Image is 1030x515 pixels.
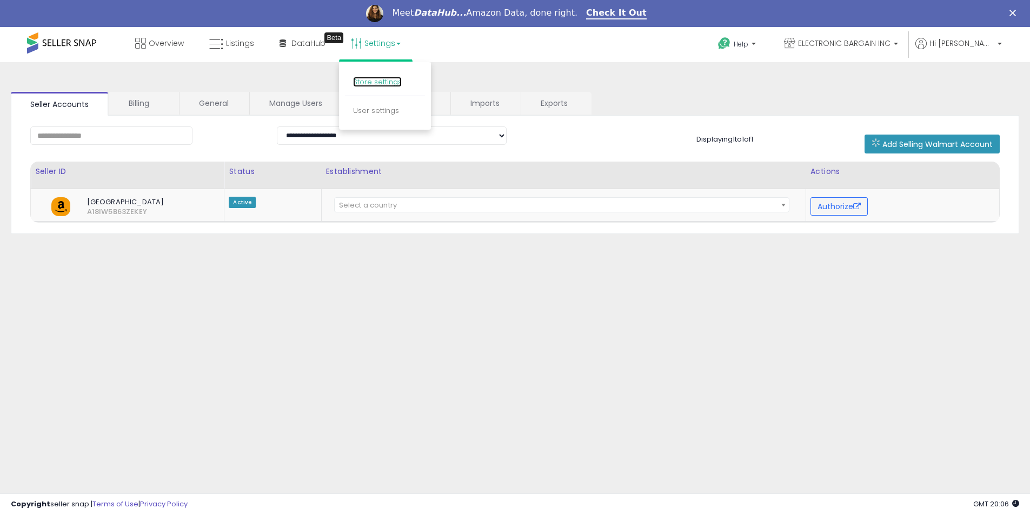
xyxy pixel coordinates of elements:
[35,166,220,177] div: Seller ID
[250,92,342,115] a: Manage Users
[734,39,748,49] span: Help
[127,27,192,59] a: Overview
[366,5,383,22] img: Profile image for Georgie
[1009,10,1020,16] div: Close
[521,92,590,115] a: Exports
[229,197,256,208] span: Active
[586,8,647,19] a: Check It Out
[353,77,402,87] a: Store settings
[392,8,577,18] div: Meet Amazon Data, done right.
[79,207,99,217] span: A18IW5B63ZEKEY
[353,105,399,116] a: User settings
[226,38,254,49] span: Listings
[324,32,343,43] div: Tooltip anchor
[973,499,1019,509] span: 2025-09-16 20:06 GMT
[11,92,108,116] a: Seller Accounts
[291,38,325,49] span: DataHub
[79,197,200,207] span: [GEOGRAPHIC_DATA]
[51,197,70,216] img: amazon.png
[865,135,1000,153] button: Add Selling Walmart Account
[882,139,993,150] span: Add Selling Walmart Account
[140,499,188,509] a: Privacy Policy
[709,29,767,62] a: Help
[11,499,50,509] strong: Copyright
[109,92,178,115] a: Billing
[271,27,334,59] a: DataHub
[229,166,316,177] div: Status
[717,37,731,50] i: Get Help
[810,166,995,177] div: Actions
[798,38,891,49] span: ELECTRONIC BARGAIN INC
[810,197,868,216] button: Authorize
[414,8,466,18] i: DataHub...
[776,27,906,62] a: ELECTRONIC BARGAIN INC
[180,92,248,115] a: General
[929,38,994,49] span: Hi [PERSON_NAME]
[451,92,520,115] a: Imports
[339,200,397,210] span: Select a country
[92,499,138,509] a: Terms of Use
[11,499,188,510] div: seller snap | |
[326,166,801,177] div: Establishment
[149,38,184,49] span: Overview
[343,27,409,59] a: Settings
[915,38,1002,62] a: Hi [PERSON_NAME]
[696,134,753,144] span: Displaying 1 to 1 of 1
[201,27,262,59] a: Listings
